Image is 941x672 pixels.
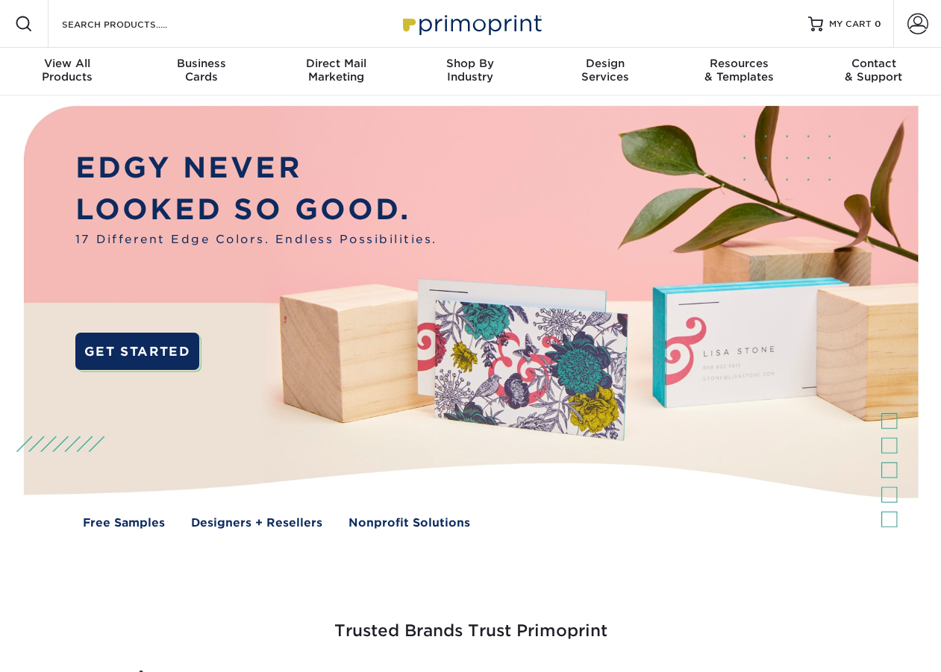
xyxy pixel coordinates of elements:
[60,15,206,33] input: SEARCH PRODUCTS.....
[807,48,941,95] a: Contact& Support
[672,57,807,70] span: Resources
[807,57,941,84] div: & Support
[83,515,165,532] a: Free Samples
[829,18,872,31] span: MY CART
[75,231,437,248] span: 17 Different Edge Colors. Endless Possibilities.
[75,333,199,370] a: GET STARTED
[269,57,403,70] span: Direct Mail
[672,57,807,84] div: & Templates
[538,57,672,84] div: Services
[134,48,269,95] a: BusinessCards
[134,57,269,84] div: Cards
[672,48,807,95] a: Resources& Templates
[403,57,537,70] span: Shop By
[538,48,672,95] a: DesignServices
[269,48,403,95] a: Direct MailMarketing
[75,147,437,189] p: EDGY NEVER
[403,57,537,84] div: Industry
[269,57,403,84] div: Marketing
[875,19,881,29] span: 0
[348,515,470,532] a: Nonprofit Solutions
[403,48,537,95] a: Shop ByIndustry
[396,7,545,40] img: Primoprint
[538,57,672,70] span: Design
[75,189,437,231] p: LOOKED SO GOOD.
[191,515,322,532] a: Designers + Resellers
[34,585,907,659] h3: Trusted Brands Trust Primoprint
[134,57,269,70] span: Business
[807,57,941,70] span: Contact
